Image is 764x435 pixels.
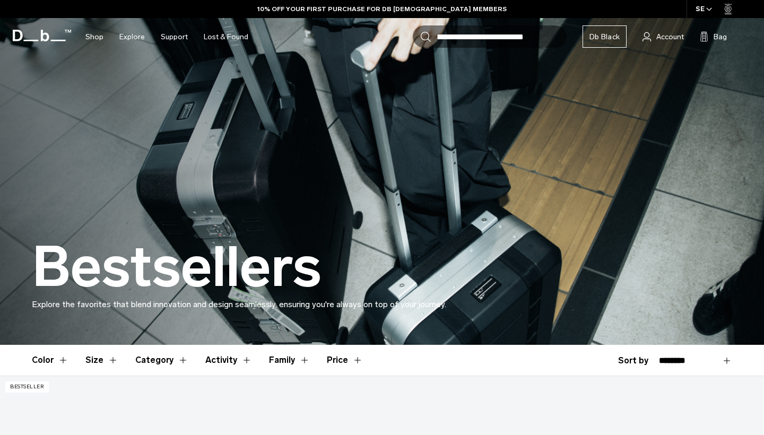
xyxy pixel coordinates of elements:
[714,31,727,42] span: Bag
[85,18,103,56] a: Shop
[327,345,363,376] button: Toggle Price
[135,345,188,376] button: Toggle Filter
[77,18,256,56] nav: Main Navigation
[656,31,684,42] span: Account
[204,18,248,56] a: Lost & Found
[583,25,627,48] a: Db Black
[5,381,49,393] p: Bestseller
[32,299,446,309] span: Explore the favorites that blend innovation and design seamlessly, ensuring you're always on top ...
[269,345,310,376] button: Toggle Filter
[32,345,68,376] button: Toggle Filter
[643,30,684,43] a: Account
[119,18,145,56] a: Explore
[85,345,118,376] button: Toggle Filter
[257,4,507,14] a: 10% OFF YOUR FIRST PURCHASE FOR DB [DEMOGRAPHIC_DATA] MEMBERS
[700,30,727,43] button: Bag
[161,18,188,56] a: Support
[205,345,252,376] button: Toggle Filter
[32,237,322,298] h1: Bestsellers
